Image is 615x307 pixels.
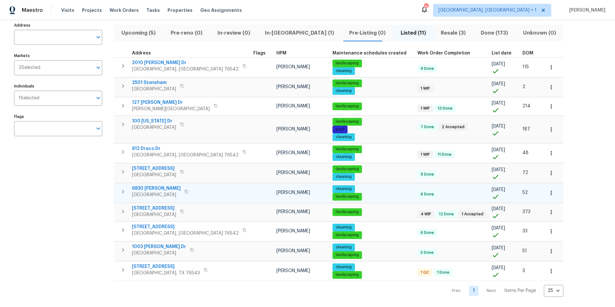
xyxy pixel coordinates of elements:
[492,148,505,152] span: [DATE]
[446,285,563,297] nav: Pagination Navigation
[333,80,361,86] span: landscaping
[333,245,354,250] span: cleaning
[214,29,254,37] span: In-review (0)
[167,29,206,37] span: Pre-reno (0)
[332,51,406,55] span: Maintenance schedules created
[397,29,430,37] span: Listed (11)
[492,124,505,129] span: [DATE]
[132,118,176,124] span: 100 [US_STATE] Dr
[346,29,389,37] span: Pre-Listing (0)
[492,51,512,55] span: List date
[132,79,176,86] span: 2501 Stoneham
[435,152,454,157] span: 11 Done
[82,7,102,13] span: Projects
[424,4,428,10] div: 25
[418,152,432,157] span: 1 WIP
[333,186,354,192] span: cleaning
[418,250,436,255] span: 5 Done
[492,187,505,192] span: [DATE]
[434,270,452,275] span: 1 Done
[435,106,455,111] span: 13 Done
[276,190,310,195] span: [PERSON_NAME]
[544,282,563,299] div: 25
[418,270,432,275] span: 1 QC
[522,229,528,233] span: 33
[132,212,176,218] span: [GEOGRAPHIC_DATA]
[333,127,347,132] span: pool
[276,210,310,214] span: [PERSON_NAME]
[333,225,354,230] span: cleaning
[522,104,530,108] span: 214
[439,7,537,13] span: [GEOGRAPHIC_DATA], [GEOGRAPHIC_DATA] + 1
[519,29,560,37] span: Unknown (0)
[276,170,310,175] span: [PERSON_NAME]
[333,194,361,199] span: landscaping
[492,246,505,250] span: [DATE]
[132,250,186,256] span: [GEOGRAPHIC_DATA]
[276,51,286,55] span: HPM
[19,65,40,71] span: 2 Selected
[61,7,74,13] span: Visits
[132,86,176,92] span: [GEOGRAPHIC_DATA]
[200,7,242,13] span: Geo Assignments
[276,269,310,273] span: [PERSON_NAME]
[132,230,239,236] span: [GEOGRAPHIC_DATA], [GEOGRAPHIC_DATA] 76542
[439,124,467,130] span: 2 Accepted
[333,272,361,278] span: landscaping
[22,7,43,13] span: Maestro
[418,212,434,217] span: 4 WIP
[333,174,354,179] span: cleaning
[492,207,505,211] span: [DATE]
[492,266,505,270] span: [DATE]
[418,106,432,111] span: 1 WIP
[276,127,310,131] span: [PERSON_NAME]
[132,224,239,230] span: [STREET_ADDRESS]
[522,65,529,69] span: 115
[418,86,432,91] span: 1 WIP
[333,146,361,152] span: landscaping
[522,85,525,89] span: 2
[418,192,437,197] span: 6 Done
[276,249,310,253] span: [PERSON_NAME]
[253,51,266,55] span: Flags
[333,264,354,270] span: cleaning
[132,51,151,55] span: Address
[418,230,437,236] span: 6 Done
[94,94,103,103] button: Open
[132,263,200,270] span: [STREET_ADDRESS]
[417,51,470,55] span: Work Order Completion
[94,33,103,42] button: Open
[459,212,486,217] span: 1 Accepted
[333,104,361,109] span: landscaping
[492,168,505,172] span: [DATE]
[132,165,176,172] span: [STREET_ADDRESS]
[436,212,456,217] span: 12 Done
[132,145,239,152] span: 812 Draco Dr
[504,287,536,294] p: Items Per Page
[492,62,505,66] span: [DATE]
[418,172,437,177] span: 9 Done
[333,88,354,94] span: cleaning
[132,185,181,192] span: 6830 [PERSON_NAME]
[492,82,505,86] span: [DATE]
[14,84,102,88] label: Individuals
[567,7,605,13] span: [PERSON_NAME]
[118,29,160,37] span: Upcoming (5)
[132,205,176,212] span: [STREET_ADDRESS]
[418,124,437,130] span: 7 Done
[492,101,505,105] span: [DATE]
[132,152,239,158] span: [GEOGRAPHIC_DATA], [GEOGRAPHIC_DATA] 76542
[477,29,512,37] span: Done (173)
[94,124,103,133] button: Open
[132,244,186,250] span: 1003 [PERSON_NAME] Dr
[333,252,361,258] span: landscaping
[132,106,210,112] span: [PERSON_NAME][GEOGRAPHIC_DATA]
[132,270,200,276] span: [GEOGRAPHIC_DATA], TX 76543
[333,134,354,140] span: cleaning
[333,119,361,124] span: landscaping
[522,151,529,155] span: 48
[276,151,310,155] span: [PERSON_NAME]
[522,269,525,273] span: 3
[333,68,354,74] span: cleaning
[522,51,533,55] span: DOM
